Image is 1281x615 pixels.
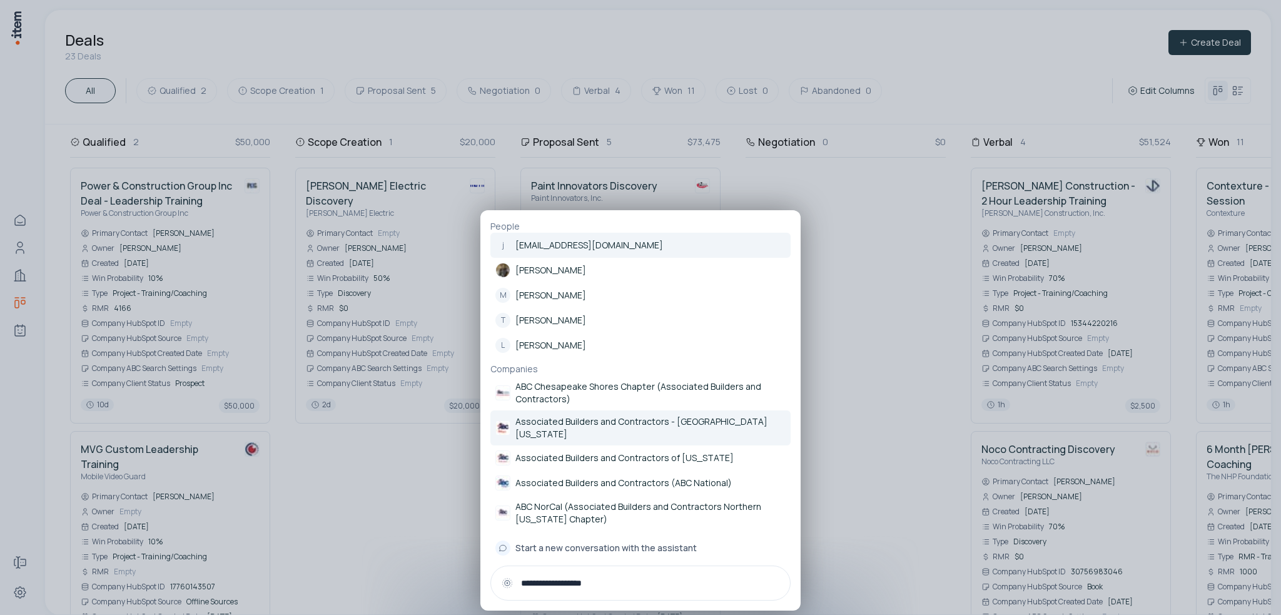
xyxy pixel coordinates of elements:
img: ABC Chesapeake Shores Chapter (Associated Builders and Contractors) [495,385,510,400]
span: Start a new conversation with the assistant [515,542,697,554]
a: [PERSON_NAME] [490,258,791,283]
a: L[PERSON_NAME] [490,333,791,358]
a: Associated Builders and Contractors - [GEOGRAPHIC_DATA][US_STATE] [490,410,791,445]
div: T [495,313,510,328]
p: Associated Builders and Contractors - [GEOGRAPHIC_DATA][US_STATE] [515,415,786,440]
a: ABC Chesapeake Shores Chapter (Associated Builders and Contractors) [490,375,791,410]
p: [PERSON_NAME] [515,264,586,277]
p: [PERSON_NAME] [515,289,586,302]
div: M [495,288,510,303]
a: T[PERSON_NAME] [490,308,791,333]
img: Associated Builders and Contractors - Western Michigan [495,420,510,435]
a: ABC NorCal (Associated Builders and Contractors Northern [US_STATE] Chapter) [490,496,791,531]
img: Associated Builders and Contractors of Wisconsin [495,450,510,465]
img: Lamon Harris [495,263,510,278]
a: j[EMAIL_ADDRESS][DOMAIN_NAME] [490,233,791,258]
div: j [495,238,510,253]
button: Start a new conversation with the assistant [490,536,791,561]
p: ABC Chesapeake Shores Chapter (Associated Builders and Contractors) [515,380,786,405]
p: ABC NorCal (Associated Builders and Contractors Northern [US_STATE] Chapter) [515,501,786,526]
a: M[PERSON_NAME] [490,283,791,308]
p: People [490,220,791,233]
a: Associated Builders and Contractors of [US_STATE] [490,445,791,470]
p: Associated Builders and Contractors (ABC National) [515,477,732,489]
p: Companies [490,363,791,375]
div: L [495,338,510,353]
a: Associated Builders and Contractors (ABC National) [490,470,791,496]
img: ABC NorCal (Associated Builders and Contractors Northern California Chapter) [495,506,510,521]
p: [EMAIL_ADDRESS][DOMAIN_NAME] [515,239,663,252]
p: [PERSON_NAME] [515,339,586,352]
div: Peoplej[EMAIL_ADDRESS][DOMAIN_NAME]Lamon Harris[PERSON_NAME]M[PERSON_NAME]T[PERSON_NAME]L[PERSON_... [480,210,801,611]
p: Associated Builders and Contractors of [US_STATE] [515,452,734,464]
p: [PERSON_NAME] [515,314,586,327]
img: Associated Builders and Contractors (ABC National) [495,475,510,490]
